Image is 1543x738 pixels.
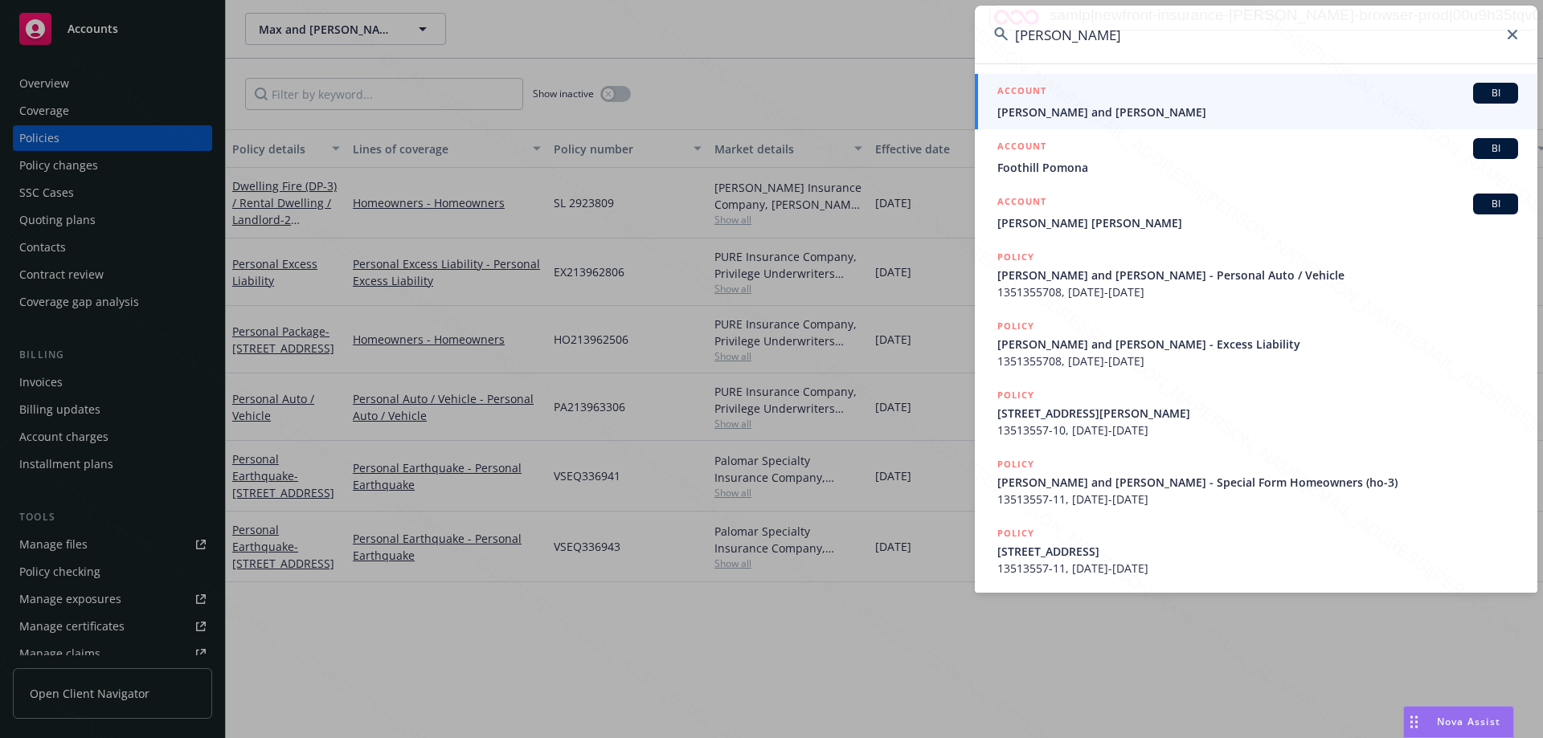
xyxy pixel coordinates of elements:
[997,83,1046,102] h5: ACCOUNT
[997,336,1518,353] span: [PERSON_NAME] and [PERSON_NAME] - Excess Liability
[975,240,1537,309] a: POLICY[PERSON_NAME] and [PERSON_NAME] - Personal Auto / Vehicle1351355708, [DATE]-[DATE]
[1403,706,1514,738] button: Nova Assist
[975,447,1537,516] a: POLICY[PERSON_NAME] and [PERSON_NAME] - Special Form Homeowners (ho-3)13513557-11, [DATE]-[DATE]
[997,138,1046,157] h5: ACCOUNT
[975,185,1537,240] a: ACCOUNTBI[PERSON_NAME] [PERSON_NAME]
[1480,197,1512,211] span: BI
[997,249,1034,265] h5: POLICY
[997,159,1518,176] span: Foothill Pomona
[997,560,1518,577] span: 13513557-11, [DATE]-[DATE]
[975,516,1537,585] a: POLICY[STREET_ADDRESS]13513557-11, [DATE]-[DATE]
[975,309,1537,378] a: POLICY[PERSON_NAME] and [PERSON_NAME] - Excess Liability1351355708, [DATE]-[DATE]
[997,353,1518,369] span: 1351355708, [DATE]-[DATE]
[1404,707,1424,737] div: Drag to move
[997,214,1518,231] span: [PERSON_NAME] [PERSON_NAME]
[997,387,1034,403] h5: POLICY
[1480,141,1512,156] span: BI
[997,318,1034,334] h5: POLICY
[997,422,1518,438] span: 13513557-10, [DATE]-[DATE]
[997,543,1518,560] span: [STREET_ADDRESS]
[997,456,1034,472] h5: POLICY
[1480,86,1512,100] span: BI
[997,194,1046,213] h5: ACCOUNT
[975,129,1537,185] a: ACCOUNTBIFoothill Pomona
[997,491,1518,508] span: 13513557-11, [DATE]-[DATE]
[975,74,1537,129] a: ACCOUNTBI[PERSON_NAME] and [PERSON_NAME]
[997,474,1518,491] span: [PERSON_NAME] and [PERSON_NAME] - Special Form Homeowners (ho-3)
[997,267,1518,283] span: [PERSON_NAME] and [PERSON_NAME] - Personal Auto / Vehicle
[997,283,1518,300] span: 1351355708, [DATE]-[DATE]
[1437,715,1500,728] span: Nova Assist
[975,378,1537,447] a: POLICY[STREET_ADDRESS][PERSON_NAME]13513557-10, [DATE]-[DATE]
[975,6,1537,63] input: Search...
[997,405,1518,422] span: [STREET_ADDRESS][PERSON_NAME]
[997,104,1518,120] span: [PERSON_NAME] and [PERSON_NAME]
[997,525,1034,541] h5: POLICY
